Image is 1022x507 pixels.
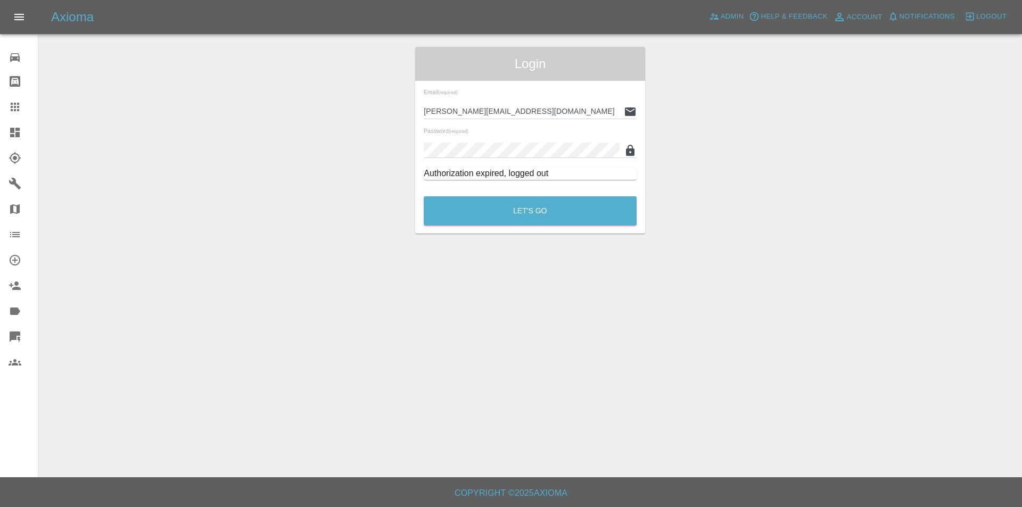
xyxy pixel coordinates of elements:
[885,9,958,25] button: Notifications
[746,9,830,25] button: Help & Feedback
[424,55,637,72] span: Login
[900,11,955,23] span: Notifications
[424,89,458,95] span: Email
[6,4,32,30] button: Open drawer
[761,11,827,23] span: Help & Feedback
[962,9,1009,25] button: Logout
[449,129,468,134] small: (required)
[830,9,885,26] a: Account
[51,9,94,26] h5: Axioma
[424,196,637,226] button: Let's Go
[976,11,1007,23] span: Logout
[438,90,458,95] small: (required)
[424,167,637,180] div: Authorization expired, logged out
[847,11,883,23] span: Account
[9,486,1013,501] h6: Copyright © 2025 Axioma
[424,128,468,134] span: Password
[706,9,747,25] a: Admin
[721,11,744,23] span: Admin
